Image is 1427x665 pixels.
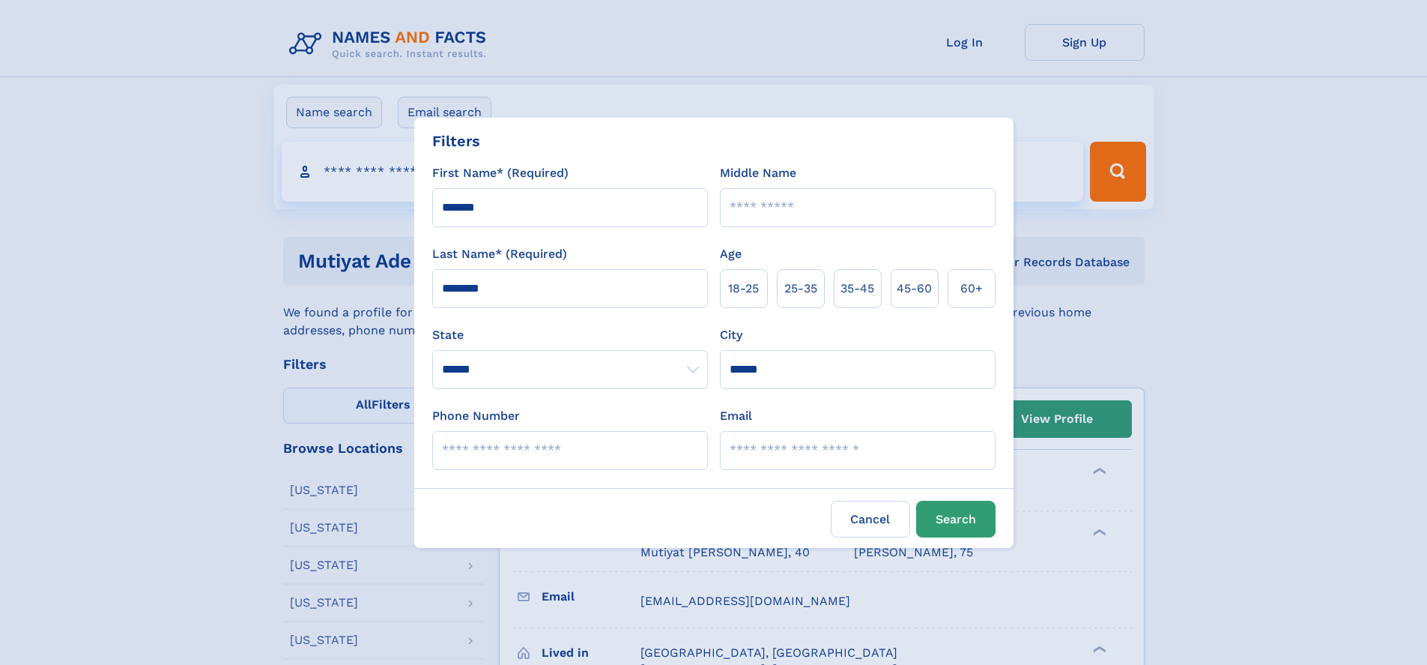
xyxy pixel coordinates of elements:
[720,326,742,344] label: City
[784,280,817,298] span: 25‑35
[720,164,796,182] label: Middle Name
[960,280,983,298] span: 60+
[432,164,569,182] label: First Name* (Required)
[897,280,932,298] span: 45‑60
[720,245,742,263] label: Age
[840,280,874,298] span: 35‑45
[831,501,910,538] label: Cancel
[432,407,520,425] label: Phone Number
[720,407,752,425] label: Email
[432,326,708,344] label: State
[432,245,567,263] label: Last Name* (Required)
[728,280,759,298] span: 18‑25
[916,501,996,538] button: Search
[432,130,480,152] div: Filters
